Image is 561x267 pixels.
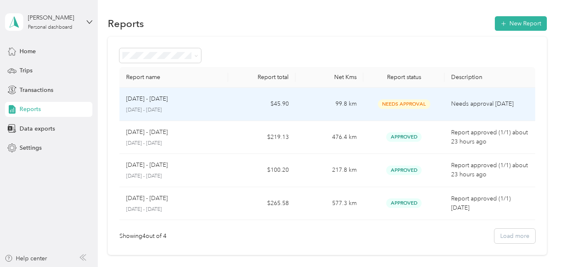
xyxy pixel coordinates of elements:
td: 99.8 km [295,88,363,121]
span: Settings [20,143,42,152]
span: Reports [20,105,41,114]
td: $100.20 [228,154,296,187]
p: [DATE] - [DATE] [126,194,168,203]
td: 577.3 km [295,187,363,220]
iframe: Everlance-gr Chat Button Frame [514,220,561,267]
span: Data exports [20,124,55,133]
span: Approved [386,198,422,208]
p: Report approved (1/1) about 23 hours ago [451,161,528,179]
span: Approved [386,132,422,142]
p: [DATE] - [DATE] [126,161,168,170]
button: New Report [495,16,547,31]
th: Description [444,67,535,88]
p: Report approved (1/1) about 23 hours ago [451,128,528,146]
span: Trips [20,66,32,75]
span: Needs Approval [378,99,430,109]
p: [DATE] - [DATE] [126,128,168,137]
th: Net Kms [295,67,363,88]
td: 476.4 km [295,121,363,154]
p: Needs approval [DATE] [451,99,528,109]
div: Showing 4 out of 4 [119,232,166,240]
p: [DATE] - [DATE] [126,94,168,104]
td: $265.58 [228,187,296,220]
span: Approved [386,166,422,175]
th: Report total [228,67,296,88]
p: Report approved (1/1) [DATE] [451,194,528,213]
td: $45.90 [228,88,296,121]
div: Report status [370,74,438,81]
p: [DATE] - [DATE] [126,106,221,114]
div: Personal dashboard [28,25,72,30]
h1: Reports [108,19,144,28]
span: Home [20,47,36,56]
th: Report name [119,67,228,88]
p: [DATE] - [DATE] [126,206,221,213]
td: 217.8 km [295,154,363,187]
td: $219.13 [228,121,296,154]
p: [DATE] - [DATE] [126,140,221,147]
p: [DATE] - [DATE] [126,173,221,180]
div: [PERSON_NAME] [28,13,80,22]
button: Help center [5,254,47,263]
span: Transactions [20,86,53,94]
